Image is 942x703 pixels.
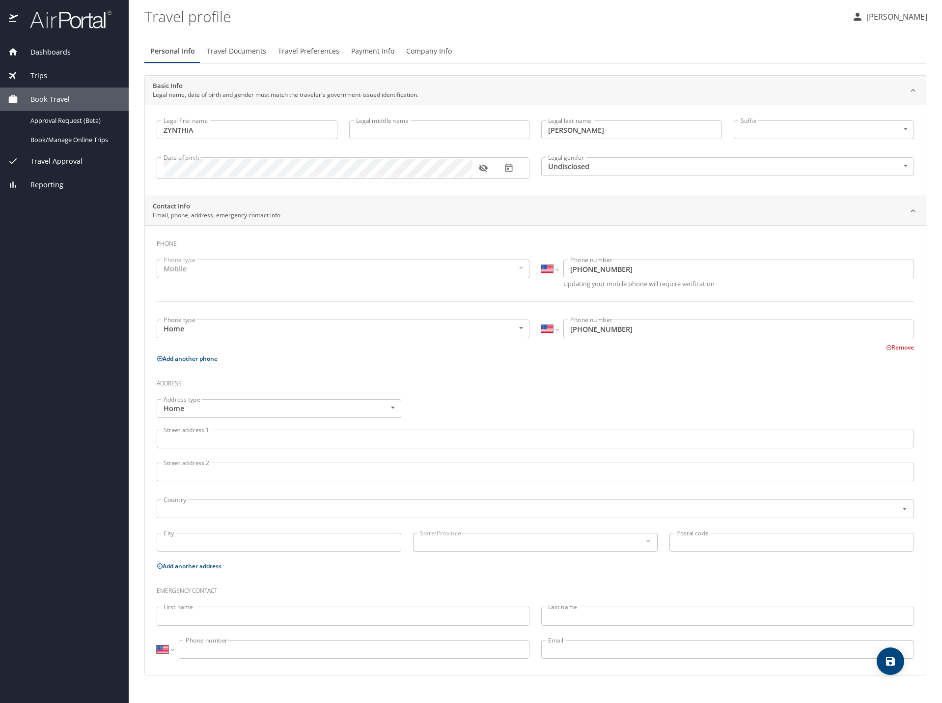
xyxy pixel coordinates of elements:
button: Open [899,503,911,515]
div: Undisclosed [541,157,914,176]
h3: Address [157,373,914,389]
p: Email, phone, address, emergency contact info [153,211,280,220]
div: Home [157,320,529,338]
p: Legal name, date of birth and gender must match the traveler's government-issued identification. [153,90,418,99]
p: Updating your mobile phone will require verification [563,281,914,287]
div: Basic InfoLegal name, date of birth and gender must match the traveler's government-issued identi... [145,76,926,105]
h1: Travel profile [144,1,844,31]
span: Personal Info [150,45,195,58]
div: Contact InfoEmail, phone, address, emergency contact info [145,196,926,226]
button: save [877,647,904,675]
span: Book/Manage Online Trips [30,135,117,145]
div: ​ [734,120,914,139]
div: Mobile [157,260,529,278]
h3: Emergency contact [157,580,914,597]
span: Reporting [18,179,63,190]
div: Contact InfoEmail, phone, address, emergency contact info [145,225,926,675]
button: Add another address [157,562,222,570]
span: Book Travel [18,94,70,105]
button: Add another phone [157,354,218,363]
div: Basic InfoLegal name, date of birth and gender must match the traveler's government-issued identi... [145,105,926,196]
span: Travel Approval [18,156,83,167]
span: Company Info [406,45,452,58]
h2: Contact Info [153,202,280,211]
button: [PERSON_NAME] [848,8,931,26]
span: Trips [18,70,47,81]
span: Travel Documents [207,45,266,58]
p: [PERSON_NAME] [863,11,927,23]
button: Remove [886,343,914,351]
span: Payment Info [351,45,394,58]
h2: Basic Info [153,81,418,91]
div: Home [157,399,401,418]
img: airportal-logo.png [19,10,111,29]
span: Dashboards [18,47,71,58]
span: Travel Preferences [278,45,339,58]
span: Approval Request (Beta) [30,116,117,125]
div: Profile [144,39,926,63]
img: icon-airportal.png [9,10,19,29]
h3: Phone [157,233,914,250]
